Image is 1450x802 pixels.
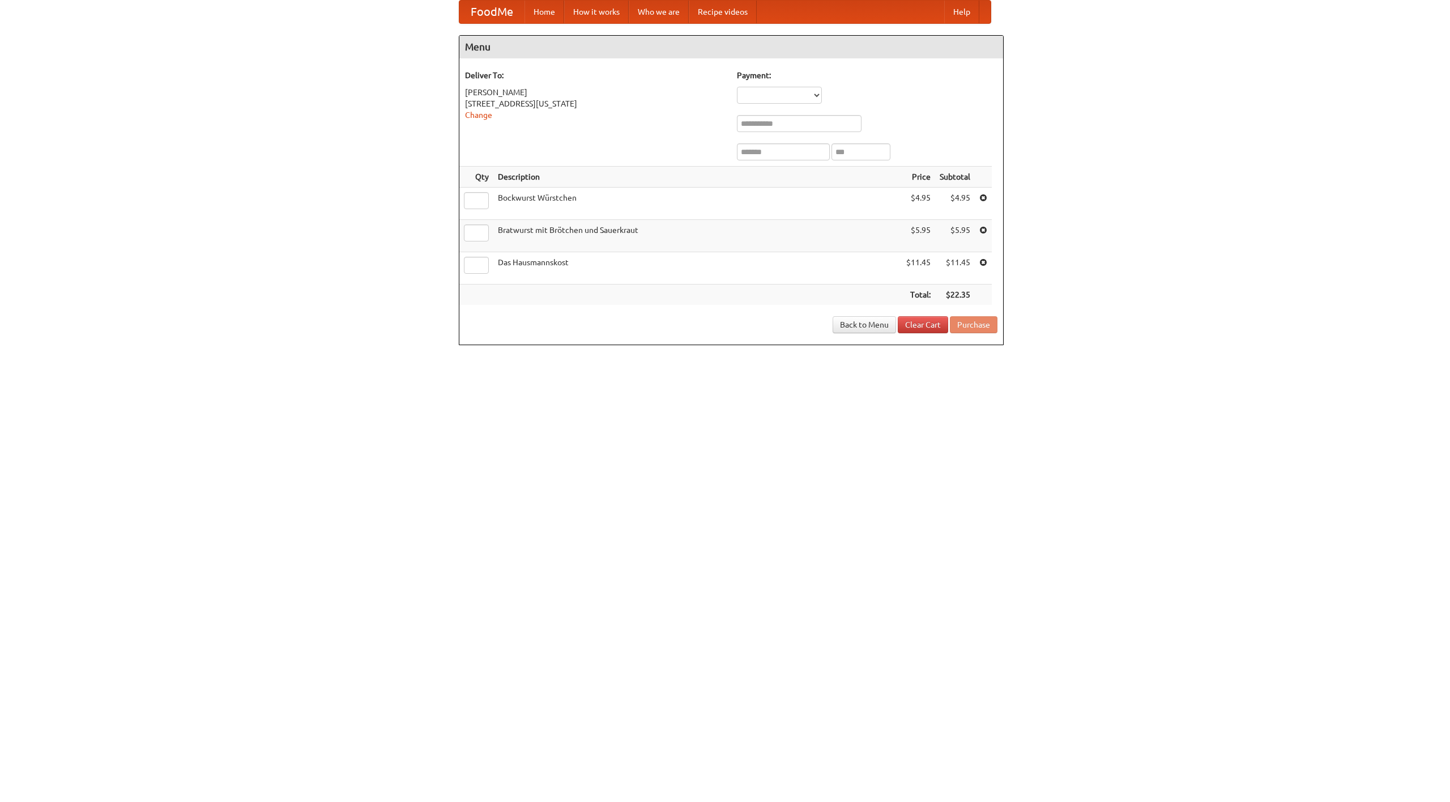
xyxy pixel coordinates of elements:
[465,98,726,109] div: [STREET_ADDRESS][US_STATE]
[902,285,935,305] th: Total:
[935,285,975,305] th: $22.35
[459,36,1003,58] h4: Menu
[689,1,757,23] a: Recipe videos
[902,220,935,252] td: $5.95
[493,167,902,188] th: Description
[935,220,975,252] td: $5.95
[935,188,975,220] td: $4.95
[902,167,935,188] th: Price
[465,70,726,81] h5: Deliver To:
[944,1,979,23] a: Help
[629,1,689,23] a: Who we are
[465,87,726,98] div: [PERSON_NAME]
[935,167,975,188] th: Subtotal
[902,252,935,285] td: $11.45
[524,1,564,23] a: Home
[737,70,997,81] h5: Payment:
[902,188,935,220] td: $4.95
[459,1,524,23] a: FoodMe
[493,188,902,220] td: Bockwurst Würstchen
[493,252,902,285] td: Das Hausmannskost
[564,1,629,23] a: How it works
[493,220,902,252] td: Bratwurst mit Brötchen und Sauerkraut
[459,167,493,188] th: Qty
[935,252,975,285] td: $11.45
[465,111,492,120] a: Change
[833,316,896,333] a: Back to Menu
[950,316,997,333] button: Purchase
[898,316,948,333] a: Clear Cart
